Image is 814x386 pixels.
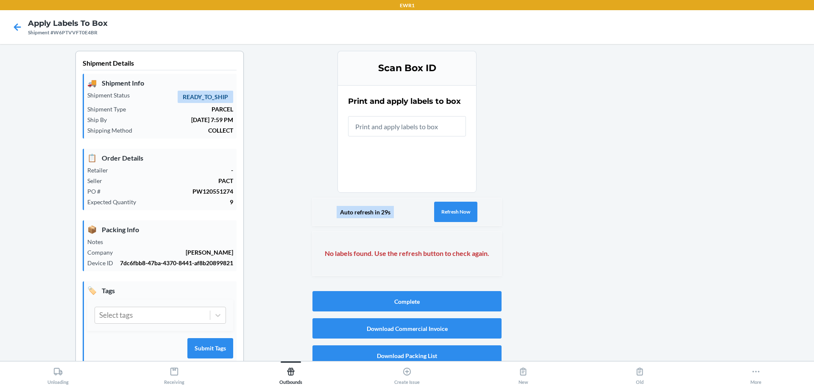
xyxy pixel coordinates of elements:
[120,248,233,257] p: [PERSON_NAME]
[87,105,133,114] p: Shipment Type
[114,115,233,124] p: [DATE] 7:59 PM
[320,238,494,269] div: No labels found. Use the refresh button to check again.
[348,116,466,136] input: Print and apply labels to box
[87,152,97,164] span: 📋
[87,176,109,185] p: Seller
[337,206,394,218] div: Auto refresh in 29s
[87,187,107,196] p: PO #
[87,285,97,296] span: 🏷️
[400,2,415,9] p: EWR1
[133,105,233,114] p: PARCEL
[87,224,233,235] p: Packing Info
[312,318,502,339] button: Download Commercial Invoice
[87,126,139,135] p: Shipping Method
[519,364,528,385] div: New
[178,91,233,103] span: READY_TO_SHIP
[279,364,302,385] div: Outbounds
[87,224,97,235] span: 📦
[143,197,233,206] p: 9
[87,197,143,206] p: Expected Quantity
[394,364,420,385] div: Create Issue
[87,91,137,100] p: Shipment Status
[164,364,184,385] div: Receiving
[116,361,232,385] button: Receiving
[87,115,114,124] p: Ship By
[83,58,237,70] p: Shipment Details
[115,166,233,175] p: -
[87,248,120,257] p: Company
[465,361,581,385] button: New
[87,152,233,164] p: Order Details
[109,176,233,185] p: PACT
[139,126,233,135] p: COLLECT
[581,361,697,385] button: Old
[750,364,761,385] div: More
[698,361,814,385] button: More
[87,77,233,89] p: Shipment Info
[87,258,120,267] p: Device ID
[187,338,233,358] button: Submit Tags
[312,345,502,366] button: Download Packing List
[120,258,233,267] p: 7dc6fbb8-47ba-4370-8441-af8b20899821
[635,364,644,385] div: Old
[348,61,466,75] h3: Scan Box ID
[87,166,115,175] p: Retailer
[87,77,97,89] span: 🚚
[434,202,477,222] button: Refresh Now
[87,285,233,296] p: Tags
[87,237,110,246] p: Notes
[28,29,108,36] div: Shipment #W6PTVVFT0E4BR
[312,291,502,311] button: Complete
[107,187,233,196] p: PW120551274
[233,361,349,385] button: Outbounds
[28,18,108,29] h4: Apply Labels to Box
[349,361,465,385] button: Create Issue
[99,310,133,321] div: Select tags
[348,96,461,107] h2: Print and apply labels to box
[47,364,69,385] div: Unloading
